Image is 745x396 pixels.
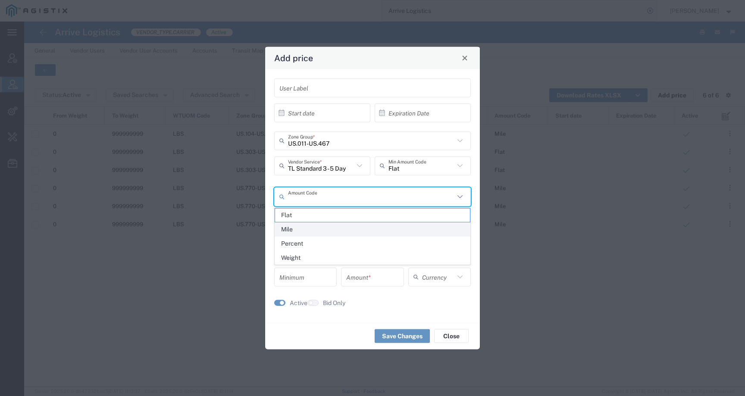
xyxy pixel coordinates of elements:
h4: Add price [274,52,313,64]
label: Active [290,298,307,307]
button: Close [434,329,469,343]
span: Flat [275,209,470,222]
span: Mile [275,223,470,236]
label: Bid Only [323,298,345,307]
button: Close [459,52,471,64]
span: Percent [275,237,470,250]
span: Weight [275,251,470,265]
button: Save Changes [375,329,430,343]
